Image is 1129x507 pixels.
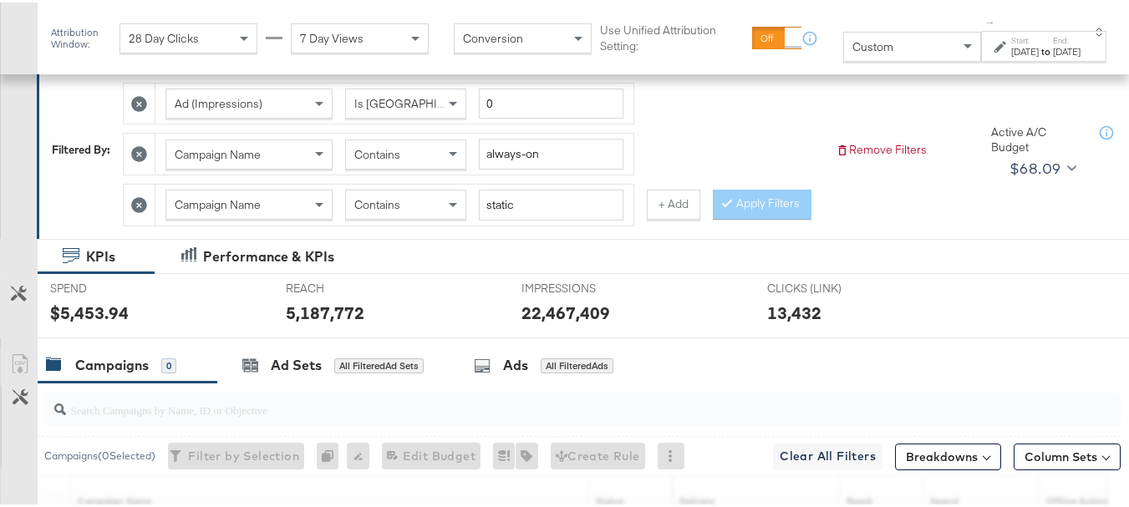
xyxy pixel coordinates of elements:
[479,187,623,218] input: Enter a search term
[479,86,623,117] input: Enter a number
[503,353,528,373] div: Ads
[175,94,262,109] span: Ad (Impressions)
[895,441,1001,468] button: Breakdowns
[983,18,999,23] span: ↑
[479,136,623,167] input: Enter a search term
[852,37,893,52] span: Custom
[780,444,876,464] span: Clear All Filters
[354,94,482,109] span: Is [GEOGRAPHIC_DATA]
[175,144,261,160] span: Campaign Name
[175,195,261,210] span: Campaign Name
[129,28,199,43] span: 28 Day Clicks
[836,139,927,155] button: Remove Filters
[317,440,347,467] div: 0
[354,144,400,160] span: Contains
[1053,43,1081,56] div: [DATE]
[271,353,322,373] div: Ad Sets
[66,384,1025,417] input: Search Campaigns by Name, ID or Objective
[991,122,1083,153] div: Active A/C Budget
[75,353,149,373] div: Campaigns
[773,441,882,468] button: Clear All Filters
[521,278,647,294] span: IMPRESSIONS
[86,245,115,264] div: KPIs
[50,298,129,322] div: $5,453.94
[50,278,175,294] span: SPEND
[1011,33,1039,43] label: Start:
[286,278,411,294] span: REACH
[600,20,745,51] label: Use Unified Attribution Setting:
[286,298,364,322] div: 5,187,772
[203,245,334,264] div: Performance & KPIs
[52,139,110,155] div: Filtered By:
[1053,33,1081,43] label: End:
[521,298,610,322] div: 22,467,409
[1014,441,1121,468] button: Column Sets
[1003,153,1080,180] button: $68.09
[334,356,424,371] div: All Filtered Ad Sets
[767,298,821,322] div: 13,432
[647,187,700,217] button: + Add
[44,446,155,461] div: Campaigns ( 0 Selected)
[50,24,111,48] div: Attribution Window:
[767,278,893,294] span: CLICKS (LINK)
[541,356,613,371] div: All Filtered Ads
[354,195,400,210] span: Contains
[1009,154,1060,179] div: $68.09
[161,356,176,371] div: 0
[300,28,364,43] span: 7 Day Views
[1039,43,1053,55] strong: to
[463,28,523,43] span: Conversion
[1011,43,1039,56] div: [DATE]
